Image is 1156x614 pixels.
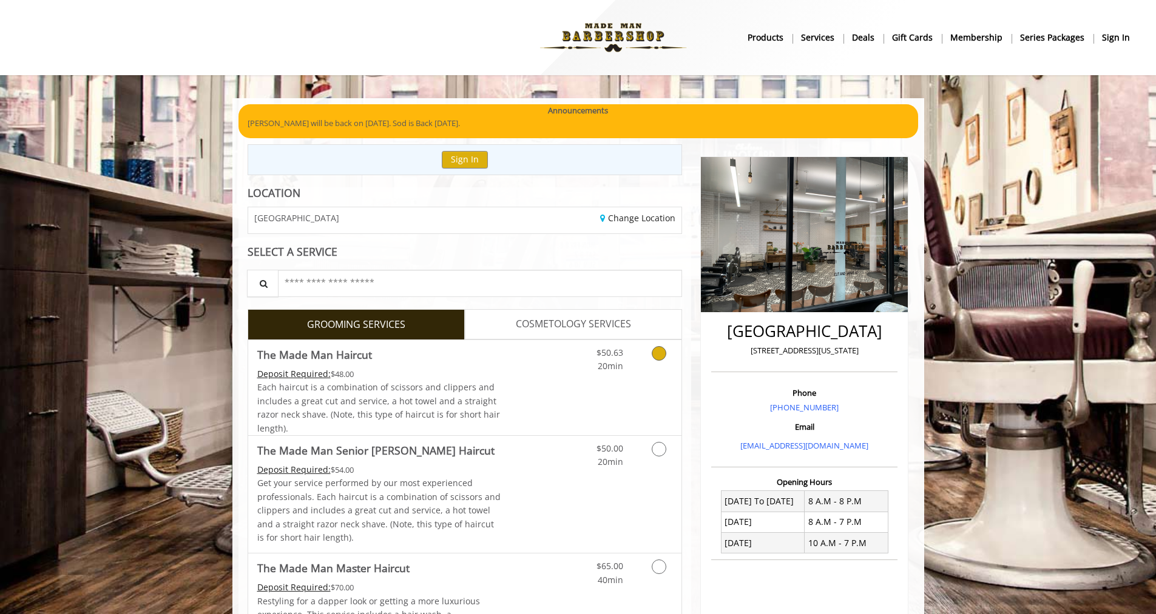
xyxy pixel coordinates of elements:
b: The Made Man Haircut [257,346,372,363]
b: Membership [950,31,1002,44]
b: Announcements [548,104,608,117]
div: SELECT A SERVICE [248,246,683,258]
span: 20min [598,456,623,467]
a: DealsDeals [843,28,884,46]
a: ServicesServices [793,28,843,46]
b: Series packages [1020,31,1084,44]
span: GROOMING SERVICES [307,317,405,333]
td: [DATE] [721,512,805,532]
a: [PHONE_NUMBER] [770,402,839,413]
span: This service needs some Advance to be paid before we block your appointment [257,581,331,593]
div: $70.00 [257,581,501,594]
span: $65.00 [597,560,623,572]
a: Productsproducts [739,28,793,46]
p: Get your service performed by our most experienced professionals. Each haircut is a combination o... [257,476,501,544]
td: 8 A.M - 7 P.M [805,512,888,532]
span: [GEOGRAPHIC_DATA] [254,213,339,222]
button: Sign In [442,151,488,169]
a: Series packagesSeries packages [1012,28,1093,46]
b: Services [801,31,834,44]
img: Made Man Barbershop logo [530,4,697,71]
td: 8 A.M - 8 P.M [805,491,888,512]
p: [STREET_ADDRESS][US_STATE] [714,344,894,357]
a: sign insign in [1093,28,1138,46]
h3: Phone [714,389,894,397]
b: LOCATION [248,185,300,200]
a: MembershipMembership [942,28,1012,46]
a: Gift cardsgift cards [884,28,942,46]
div: $54.00 [257,463,501,476]
span: This service needs some Advance to be paid before we block your appointment [257,464,331,475]
b: The Made Man Master Haircut [257,559,410,576]
b: Deals [852,31,874,44]
span: $50.63 [597,347,623,358]
b: The Made Man Senior [PERSON_NAME] Haircut [257,442,495,459]
span: This service needs some Advance to be paid before we block your appointment [257,368,331,379]
span: 40min [598,574,623,586]
a: Change Location [600,212,675,224]
div: $48.00 [257,367,501,381]
b: sign in [1102,31,1130,44]
span: 20min [598,360,623,372]
b: products [748,31,783,44]
td: [DATE] To [DATE] [721,491,805,512]
button: Service Search [247,270,279,297]
td: 10 A.M - 7 P.M [805,533,888,553]
span: Each haircut is a combination of scissors and clippers and includes a great cut and service, a ho... [257,381,500,433]
h3: Email [714,422,894,431]
h3: Opening Hours [711,478,897,486]
td: [DATE] [721,533,805,553]
p: [PERSON_NAME] will be back on [DATE]. Sod is Back [DATE]. [248,117,909,130]
span: $50.00 [597,442,623,454]
h2: [GEOGRAPHIC_DATA] [714,322,894,340]
b: gift cards [892,31,933,44]
a: [EMAIL_ADDRESS][DOMAIN_NAME] [740,440,868,451]
span: COSMETOLOGY SERVICES [516,316,631,332]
